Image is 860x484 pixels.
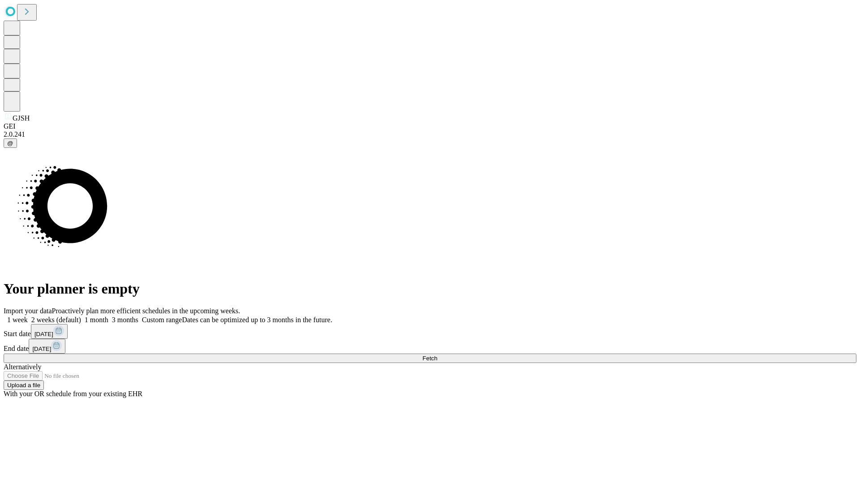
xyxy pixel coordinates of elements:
button: @ [4,138,17,148]
h1: Your planner is empty [4,281,856,297]
span: 3 months [112,316,138,324]
span: [DATE] [32,346,51,352]
span: With your OR schedule from your existing EHR [4,390,142,398]
span: Proactively plan more efficient schedules in the upcoming weeks. [52,307,240,315]
button: [DATE] [29,339,65,354]
span: Custom range [142,316,182,324]
div: GEI [4,122,856,130]
span: Dates can be optimized up to 3 months in the future. [182,316,332,324]
span: [DATE] [34,331,53,337]
div: End date [4,339,856,354]
button: Fetch [4,354,856,363]
span: Import your data [4,307,52,315]
span: GJSH [13,114,30,122]
span: 1 week [7,316,28,324]
span: 1 month [85,316,108,324]
button: [DATE] [31,324,68,339]
span: 2 weeks (default) [31,316,81,324]
span: @ [7,140,13,147]
div: Start date [4,324,856,339]
span: Fetch [422,355,437,362]
div: 2.0.241 [4,130,856,138]
span: Alternatively [4,363,41,371]
button: Upload a file [4,380,44,390]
